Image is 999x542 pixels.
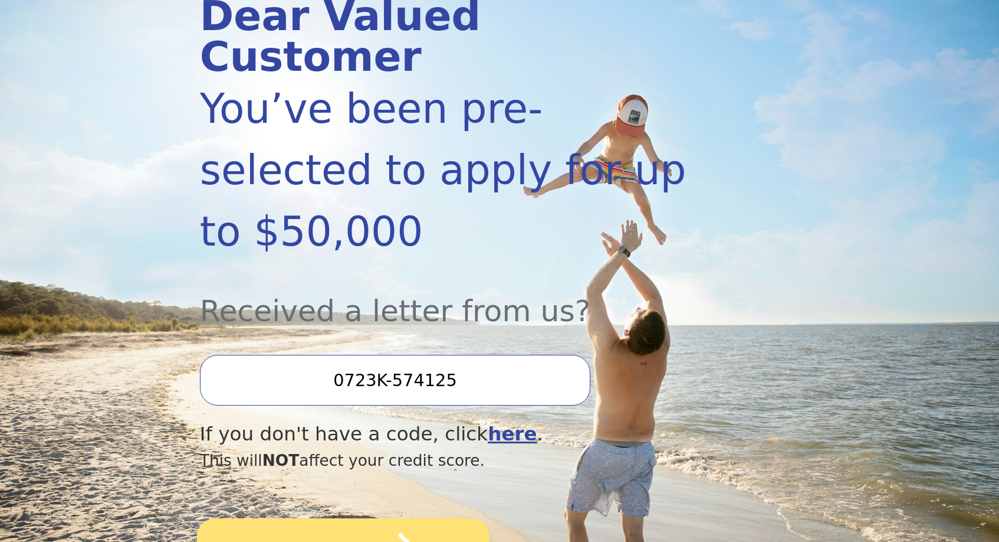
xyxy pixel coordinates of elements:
div: This will affect your credit score. [200,449,709,472]
div: You’ve been pre-selected to apply for up to $50,000 [200,78,709,262]
div: Received a letter from us? [200,262,709,334]
a: here [488,423,537,445]
div: If you don't have a code, click . [200,420,709,449]
span: NOT [262,451,300,469]
input: Enter your Offer Code: [200,355,590,406]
